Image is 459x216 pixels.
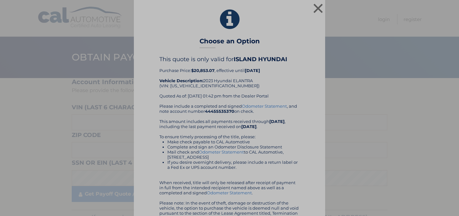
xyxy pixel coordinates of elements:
b: [DATE] [241,124,257,129]
a: Odometer Statement [207,190,252,195]
div: Purchase Price: , effective until 2023 Hyundai ELANTRA (VIN: [US_VEHICLE_IDENTIFICATION_NUMBER]) ... [159,56,300,104]
li: Complete and sign an Odometer Disclosure Statement [167,144,300,149]
h3: Choose an Option [200,37,260,48]
b: 44455535370 [205,109,234,114]
a: Odometer Statement [242,104,287,109]
b: ISLAND HYUNDAI [234,56,287,63]
b: [DATE] [269,119,285,124]
b: [DATE] [245,68,260,73]
li: Mail check and to CAL Automotive, [STREET_ADDRESS] [167,149,300,160]
li: Make check payable to CAL Automotive [167,139,300,144]
strong: Vehicle Description: [159,78,203,83]
h4: This quote is only valid for [159,56,300,63]
li: If you desire overnight delivery, please include a return label or a Fed Ex or UPS account number. [167,160,300,170]
button: × [312,2,324,15]
b: $20,853.07 [191,68,215,73]
a: Odometer Statement [199,149,244,155]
